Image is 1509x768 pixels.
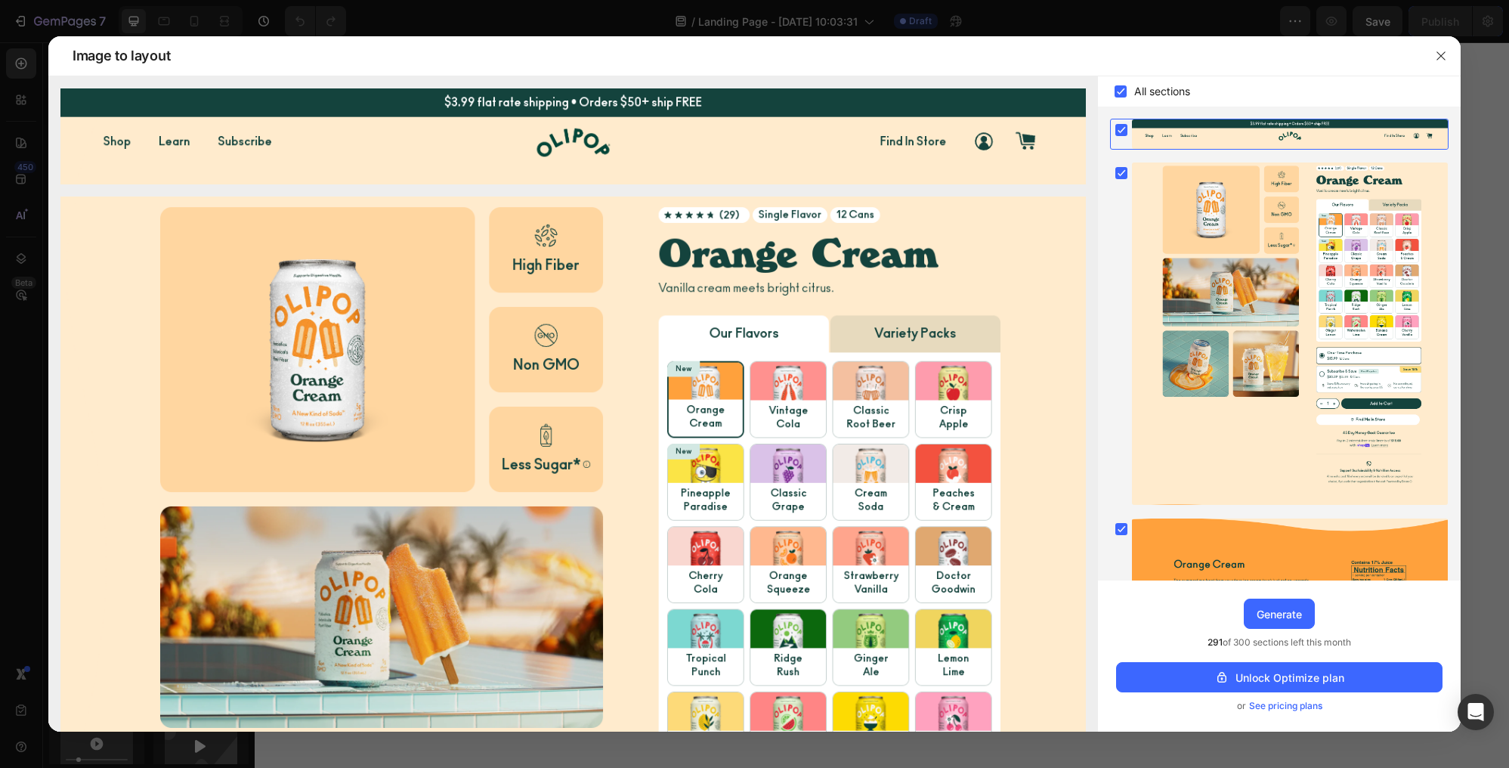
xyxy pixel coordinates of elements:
[1134,82,1190,101] span: All sections
[1116,698,1443,714] div: or
[1208,635,1351,650] span: of 300 sections left this month
[1458,694,1494,730] div: Open Intercom Messenger
[1257,606,1302,622] div: Generate
[1249,698,1322,714] span: See pricing plans
[73,47,170,65] span: Image to layout
[1208,636,1223,648] span: 291
[1244,599,1315,629] button: Generate
[1116,662,1443,692] button: Unlock Optimize plan
[1214,670,1344,686] div: Unlock Optimize plan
